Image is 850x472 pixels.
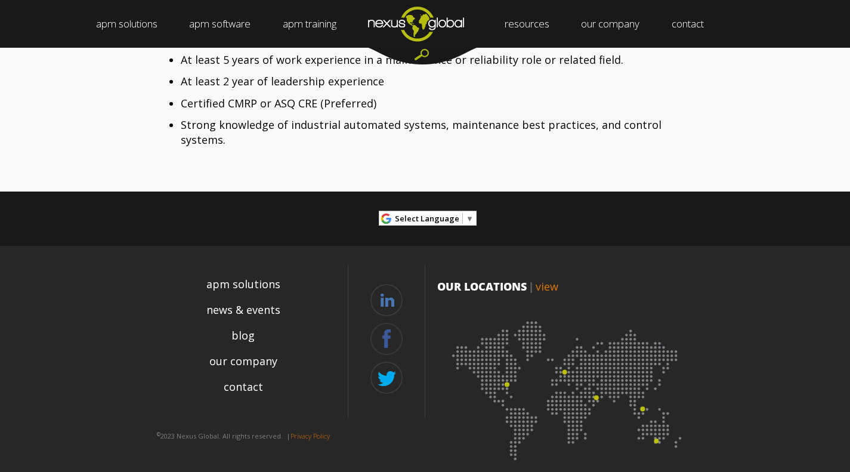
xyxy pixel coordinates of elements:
[528,279,534,294] span: |
[466,213,474,224] span: ▼
[395,209,474,228] a: Select Language​
[139,272,348,422] div: Navigation Menu
[395,213,459,224] span: Select Language
[437,279,700,294] p: OUR LOCATIONS
[139,427,348,446] p: 2023 Nexus Global. All rights reserved. |
[209,353,277,369] a: our company
[206,276,280,292] a: apm solutions
[462,213,463,224] span: ​
[206,302,280,318] a: news & events
[181,74,684,89] li: At least 2 year of leadership experience
[231,328,255,344] a: blog
[224,379,263,395] a: contact
[181,96,684,111] li: Certified CMRP or ASQ CRE (Preferred)
[181,118,684,147] li: Strong knowledge of industrial automated systems, maintenance best practices, and control systems.
[290,431,330,440] a: Privacy Policy
[536,279,558,294] a: view
[181,53,684,67] li: At least 5 years of work experience in a maintenance or reliability role or related field.
[157,431,160,437] sup: ©
[437,306,700,467] img: Location map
